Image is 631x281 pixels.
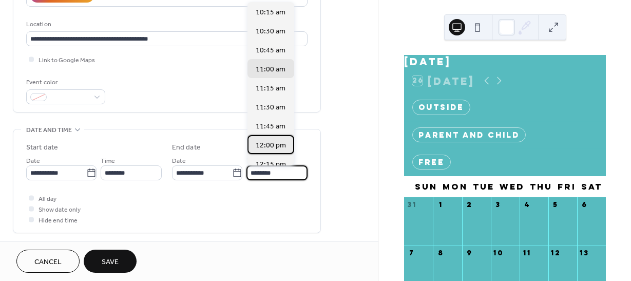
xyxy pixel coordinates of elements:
[39,204,81,215] span: Show date only
[412,155,451,170] div: FREE
[102,257,119,268] span: Save
[172,156,186,166] span: Date
[101,156,115,166] span: Time
[412,100,470,115] div: Outside
[26,125,72,136] span: Date and time
[26,19,305,30] div: Location
[172,142,201,153] div: End date
[580,249,589,258] div: 13
[408,249,416,258] div: 7
[465,249,474,258] div: 9
[470,176,497,197] div: Tue
[497,176,527,197] div: Wed
[579,176,605,197] div: Sat
[440,176,470,197] div: Mon
[256,26,285,37] span: 10:30 am
[580,201,589,210] div: 6
[465,201,474,210] div: 2
[246,156,261,166] span: Time
[256,64,285,75] span: 11:00 am
[494,201,503,210] div: 3
[523,201,531,210] div: 4
[551,249,560,258] div: 12
[39,55,95,66] span: Link to Google Maps
[404,55,606,68] div: [DATE]
[494,249,503,258] div: 10
[551,201,560,210] div: 5
[412,127,526,142] div: Parent and Child
[408,201,416,210] div: 31
[523,249,531,258] div: 11
[256,102,285,113] span: 11:30 am
[436,201,445,210] div: 1
[84,250,137,273] button: Save
[39,215,78,226] span: Hide end time
[256,45,285,56] span: 10:45 am
[256,140,286,151] span: 12:00 pm
[527,176,555,197] div: Thu
[16,250,80,273] button: Cancel
[256,159,286,170] span: 12:15 pm
[256,83,285,94] span: 11:15 am
[436,249,445,258] div: 8
[34,257,62,268] span: Cancel
[26,142,58,153] div: Start date
[26,77,103,88] div: Event color
[26,156,40,166] span: Date
[555,176,579,197] div: Fri
[412,176,440,197] div: Sun
[39,194,56,204] span: All day
[256,7,285,18] span: 10:15 am
[256,121,285,132] span: 11:45 am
